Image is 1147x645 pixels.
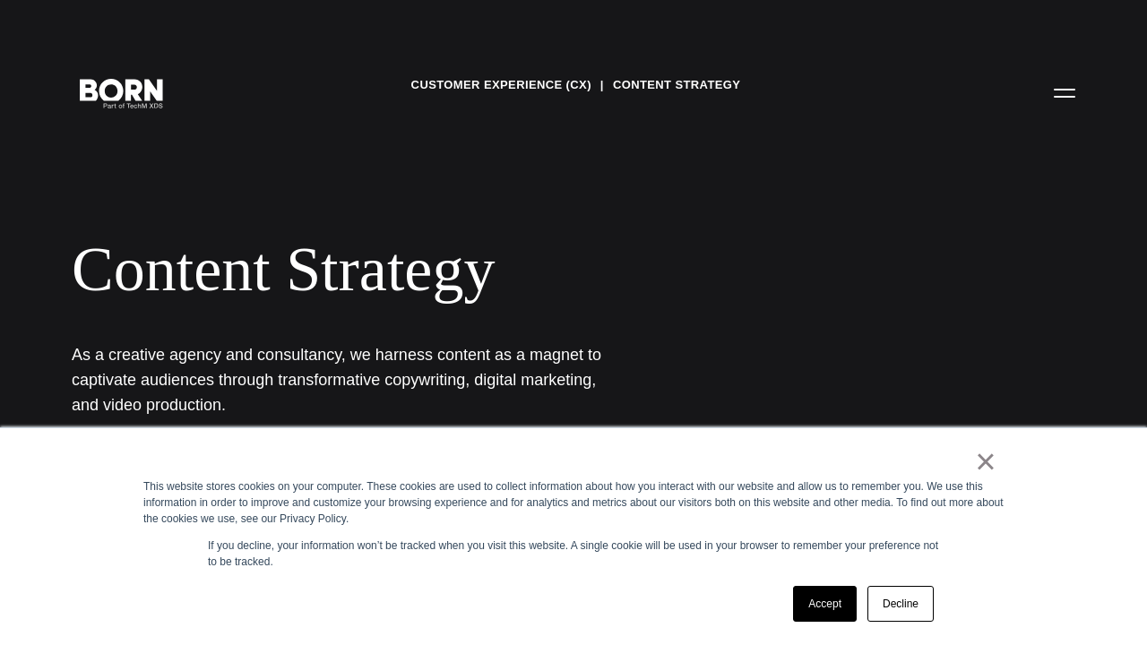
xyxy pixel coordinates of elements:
[72,342,609,418] h1: As a creative agency and consultancy, we harness content as a magnet to captivate audiences throu...
[793,586,857,622] a: Accept
[1043,73,1086,111] button: Open
[72,233,1075,306] div: Content Strategy
[867,586,934,622] a: Decline
[208,537,939,570] p: If you decline, your information won’t be tracked when you visit this website. A single cookie wi...
[143,478,1004,527] div: This website stores cookies on your computer. These cookies are used to collect information about...
[613,72,741,99] a: Content Strategy
[411,72,591,99] a: Customer Experience (CX)
[975,453,996,469] a: ×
